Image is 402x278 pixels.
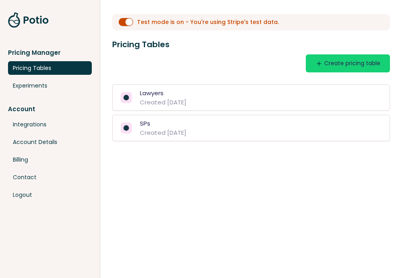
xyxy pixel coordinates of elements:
[306,54,390,72] button: addCreate pricing table
[8,135,92,149] a: Account Details
[112,115,390,141] a: SPsCreated [DATE]Duplicate
[140,98,186,107] div: Created [DATE]
[8,188,92,202] a: Logout
[140,128,186,137] div: Created [DATE]
[8,118,92,131] a: Integrations
[8,153,92,166] a: Billing
[8,79,92,92] a: Experiments
[137,18,279,26] div: Test mode is on - You're using Stripe's test data.
[140,88,164,98] div: Lawyers
[8,48,92,57] div: Pricing Manager
[8,104,92,114] a: Account
[140,119,150,128] div: SPs
[315,60,323,67] span: add
[112,84,390,111] a: LawyersCreated [DATE]Duplicate
[8,170,92,184] a: Contact
[112,38,390,50] h3: Pricing Tables
[8,61,92,75] a: Pricing Tables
